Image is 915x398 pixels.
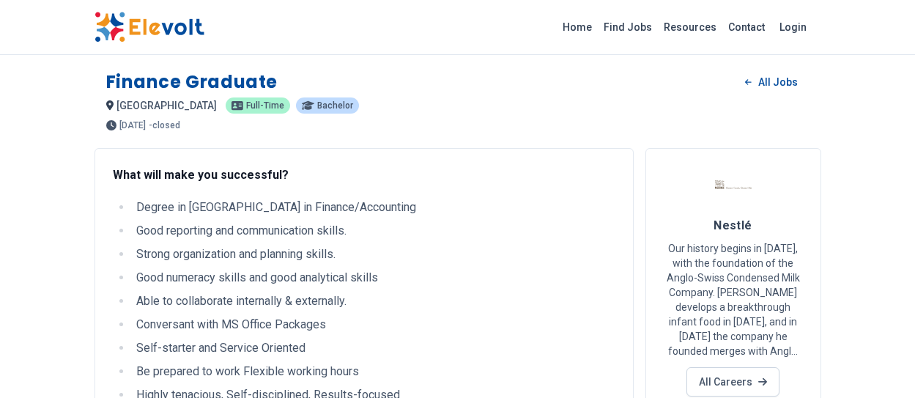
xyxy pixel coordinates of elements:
[106,70,278,94] h1: Finance Graduate
[715,166,752,203] img: Nestlé
[598,15,658,39] a: Find Jobs
[132,199,615,216] li: Degree in [GEOGRAPHIC_DATA] in Finance/Accounting
[95,12,204,43] img: Elevolt
[149,121,180,130] p: - closed
[132,363,615,380] li: Be prepared to work Flexible working hours
[116,100,217,111] span: [GEOGRAPHIC_DATA]
[132,222,615,240] li: Good reporting and communication skills.
[714,218,752,232] span: Nestlé
[246,101,284,110] span: Full-time
[557,15,598,39] a: Home
[658,15,722,39] a: Resources
[733,71,809,93] a: All Jobs
[113,168,289,182] strong: What will make you successful?
[722,15,771,39] a: Contact
[132,292,615,310] li: Able to collaborate internally & externally.
[119,121,146,130] span: [DATE]
[132,316,615,333] li: Conversant with MS Office Packages
[317,101,353,110] span: Bachelor
[132,246,615,263] li: Strong organization and planning skills.
[132,339,615,357] li: Self-starter and Service Oriented
[771,12,815,42] a: Login
[132,269,615,287] li: Good numeracy skills and good analytical skills
[686,367,779,397] a: All Careers
[664,241,803,358] p: Our history begins in [DATE], with the foundation of the Anglo-Swiss Condensed Milk Company. [PER...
